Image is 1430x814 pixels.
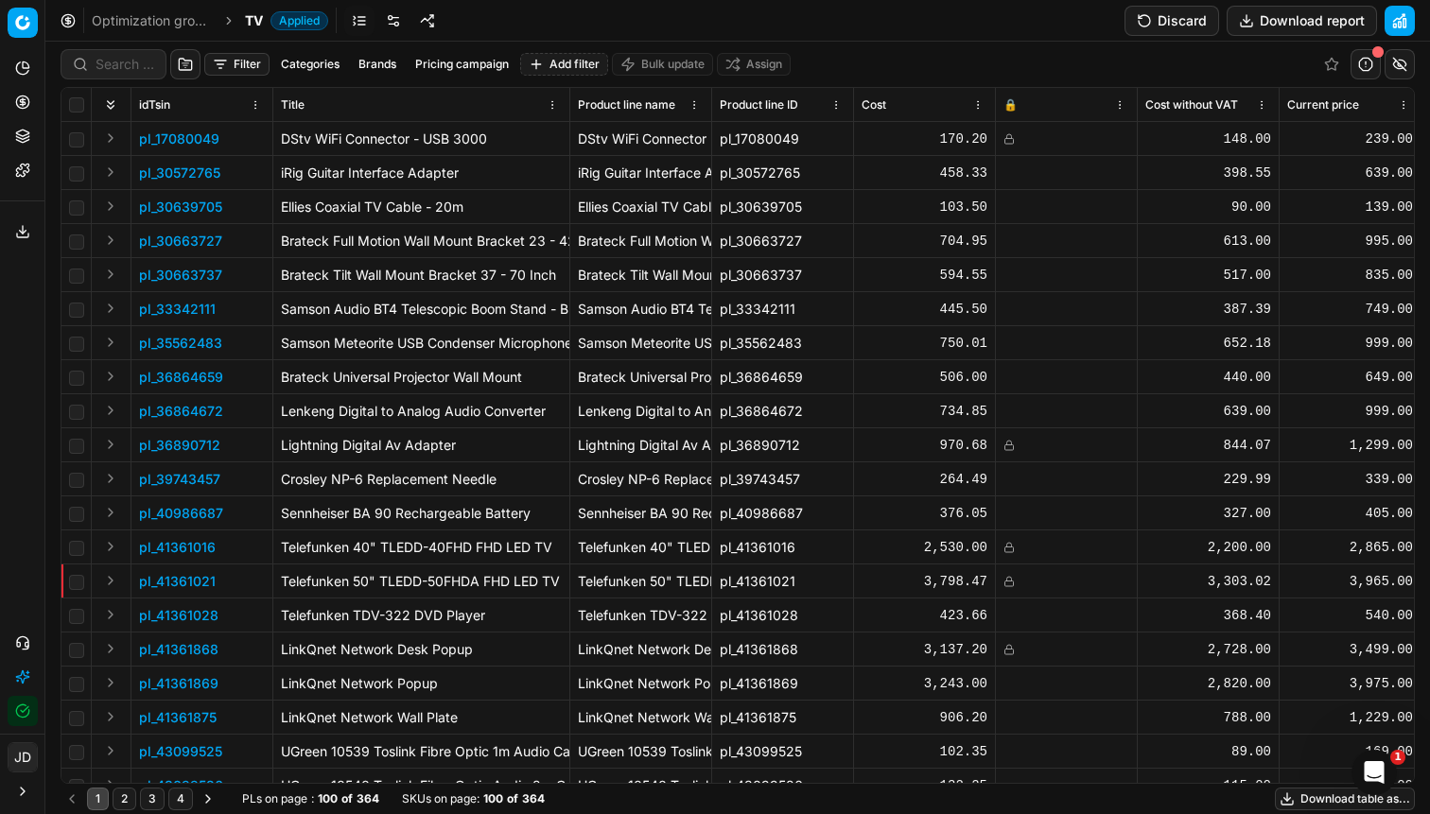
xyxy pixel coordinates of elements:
[139,368,223,387] button: pl_36864659
[1145,538,1271,557] div: 2,200.00
[281,538,562,557] p: Telefunken 40" TLEDD-40FHD FHD LED TV
[717,53,791,76] button: Assign
[720,334,846,353] div: pl_35562483
[862,402,987,421] div: 734.85
[99,535,122,558] button: Expand
[1145,470,1271,489] div: 229.99
[1145,402,1271,421] div: 639.00
[483,791,503,806] strong: 100
[1287,164,1413,182] div: 639.00
[1145,674,1271,693] div: 2,820.00
[113,788,136,810] button: 2
[139,708,217,727] button: pl_41361875
[1145,164,1271,182] div: 398.55
[281,470,562,489] p: Crosley NP-6 Replacement Needle
[139,334,222,353] button: pl_35562483
[720,742,846,761] div: pl_43099525
[139,470,220,489] p: pl_39743457
[1145,198,1271,216] div: 90.00
[197,788,219,810] button: Go to next page
[1287,640,1413,659] div: 3,499.00
[1287,130,1413,148] div: 239.00
[1352,750,1397,795] iframe: Intercom live chat
[281,776,562,795] p: UGreen 10540 Toslink Fibre Optic Audio 2m Cable-BK
[862,470,987,489] div: 264.49
[1145,572,1271,591] div: 3,303.02
[281,130,562,148] p: DStv WiFi Connector - USB 3000
[720,572,846,591] div: pl_41361021
[1145,130,1271,148] div: 148.00
[720,368,846,387] div: pl_36864659
[1287,708,1413,727] div: 1,229.00
[99,161,122,183] button: Expand
[99,433,122,456] button: Expand
[720,504,846,523] div: pl_40986687
[578,470,704,489] div: Crosley NP-6 Replacement Needle
[1145,97,1238,113] span: Cost without VAT
[139,606,218,625] button: pl_41361028
[1145,708,1271,727] div: 788.00
[139,436,220,455] p: pl_36890712
[578,504,704,523] div: Sennheiser BA 90 Rechargeable Battery
[139,504,223,523] button: pl_40986687
[99,297,122,320] button: Expand
[9,743,37,771] span: JD
[87,788,109,810] button: 1
[1145,436,1271,455] div: 844.07
[578,130,704,148] div: DStv WiFi Connector - USB 3000
[99,671,122,694] button: Expand
[862,504,987,523] div: 376.05
[281,640,562,659] p: LinkQnet Network Desk Popup
[281,504,562,523] p: Sennheiser BA 90 Rechargeable Battery
[1145,232,1271,251] div: 613.00
[1287,572,1413,591] div: 3,965.00
[281,164,562,182] p: iRig Guitar Interface Adapter
[99,195,122,217] button: Expand
[862,742,987,761] div: 102.35
[1287,266,1413,285] div: 835.00
[720,266,846,285] div: pl_30663737
[245,11,263,30] span: TV
[862,606,987,625] div: 423.66
[862,130,987,148] div: 170.20
[720,606,846,625] div: pl_41361028
[99,399,122,422] button: Expand
[139,198,222,216] p: pl_30639705
[862,232,987,251] div: 704.95
[578,640,704,659] div: LinkQnet Network Desk Popup
[92,11,328,30] nav: breadcrumb
[720,470,846,489] div: pl_39743457
[507,791,518,806] strong: of
[168,788,193,810] button: 4
[1003,97,1018,113] span: 🔒
[720,776,846,795] div: pl_43099526
[578,538,704,557] div: Telefunken 40" TLEDD-40FHD FHD LED TV
[139,130,219,148] button: pl_17080049
[1145,334,1271,353] div: 652.18
[862,708,987,727] div: 906.20
[281,97,305,113] span: Title
[281,606,562,625] p: Telefunken TDV-322 DVD Player
[139,538,216,557] p: pl_41361016
[578,674,704,693] div: LinkQnet Network Popup
[281,198,562,216] p: Ellies Coaxial TV Cable - 20m
[281,402,562,421] p: Lenkeng Digital to Analog Audio Converter
[1287,436,1413,455] div: 1,299.00
[204,53,270,76] button: Filter
[578,776,704,795] div: UGreen 10540 Toslink Fibre Optic Audio 2m Cable-BK
[520,53,608,76] button: Add filter
[139,776,223,795] button: pl_43099526
[720,402,846,421] div: pl_36864672
[578,334,704,353] div: Samson Meteorite USB Condenser Microphone
[862,97,886,113] span: Cost
[139,164,220,182] button: pl_30572765
[862,164,987,182] div: 458.33
[1145,742,1271,761] div: 89.00
[139,742,222,761] button: pl_43099525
